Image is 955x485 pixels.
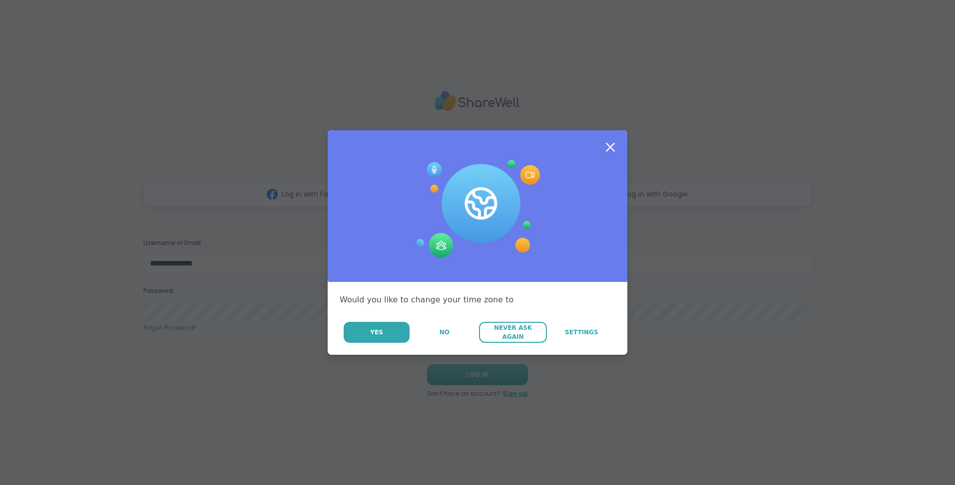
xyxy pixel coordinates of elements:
[548,322,615,343] a: Settings
[479,322,546,343] button: Never Ask Again
[411,322,478,343] button: No
[440,328,450,337] span: No
[340,294,615,306] div: Would you like to change your time zone to
[415,160,540,258] img: Session Experience
[565,328,598,337] span: Settings
[344,322,410,343] button: Yes
[484,323,541,341] span: Never Ask Again
[370,328,383,337] span: Yes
